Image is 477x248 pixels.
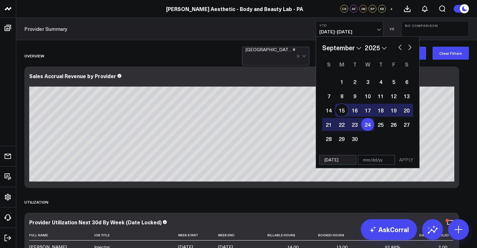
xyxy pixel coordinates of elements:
th: Week End [218,230,253,241]
button: APPLY [397,155,416,165]
button: No Comparison [401,21,469,37]
th: Booked Hours [304,230,353,241]
button: Clear Filters [433,47,469,60]
div: VS [386,27,398,31]
div: [GEOGRAPHIC_DATA] [246,47,292,52]
div: Tuesday [348,59,361,69]
a: [PERSON_NAME] Aesthetic - Body and Beauty Lab - PA [166,5,303,12]
a: AskCorral [361,219,417,240]
div: AF [350,5,358,13]
button: + [387,5,395,13]
div: Saturday [400,59,413,69]
b: YTD [319,23,380,27]
input: mm/dd/yy [358,155,395,165]
th: Week Start [178,230,218,241]
button: YTD[DATE]-[DATE] [316,21,383,37]
div: Sunday [322,59,335,69]
th: Billable Hours [253,230,305,241]
th: Utilization Rate [353,230,406,241]
div: SP [369,5,376,13]
b: No Comparison [405,24,465,28]
div: JW [359,5,367,13]
span: [DATE] - [DATE] [319,29,380,34]
div: KB [378,5,386,13]
th: Job Title [94,230,178,241]
div: UTILIZATION [24,195,48,209]
span: + [390,6,393,11]
input: mm/dd/yy [319,155,356,165]
div: Remove Philadelphia [292,47,296,52]
div: Thursday [374,59,387,69]
a: Provider Summary [24,25,67,32]
th: Full Name [29,230,94,241]
div: Sales Accrual Revenue by Provider [29,72,116,79]
div: CS [340,5,348,13]
div: Monday [335,59,348,69]
div: Provider Utilization Next 30d By Week (Date Locked) [29,218,162,226]
div: Overview [24,48,44,63]
div: Wednesday [361,59,374,69]
div: Friday [387,59,400,69]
